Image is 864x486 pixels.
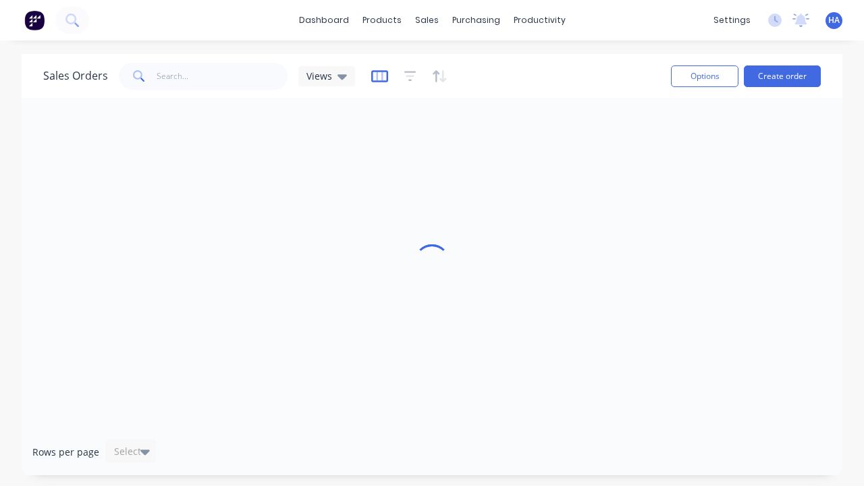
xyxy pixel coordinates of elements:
[446,10,507,30] div: purchasing
[306,69,332,83] span: Views
[744,65,821,87] button: Create order
[408,10,446,30] div: sales
[24,10,45,30] img: Factory
[292,10,356,30] a: dashboard
[828,14,840,26] span: HA
[707,10,757,30] div: settings
[32,446,99,459] span: Rows per page
[356,10,408,30] div: products
[507,10,572,30] div: productivity
[114,445,149,458] div: Select...
[671,65,738,87] button: Options
[43,70,108,82] h1: Sales Orders
[157,63,288,90] input: Search...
